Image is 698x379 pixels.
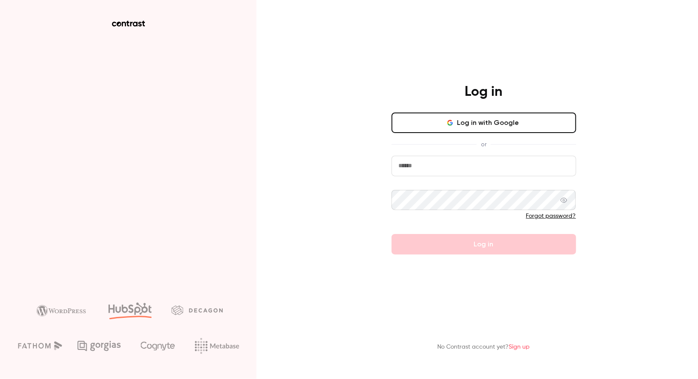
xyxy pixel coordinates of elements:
[392,113,576,133] button: Log in with Google
[465,83,503,101] h4: Log in
[526,213,576,219] a: Forgot password?
[509,344,530,350] a: Sign up
[477,140,491,149] span: or
[438,343,530,352] p: No Contrast account yet?
[171,305,223,315] img: decagon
